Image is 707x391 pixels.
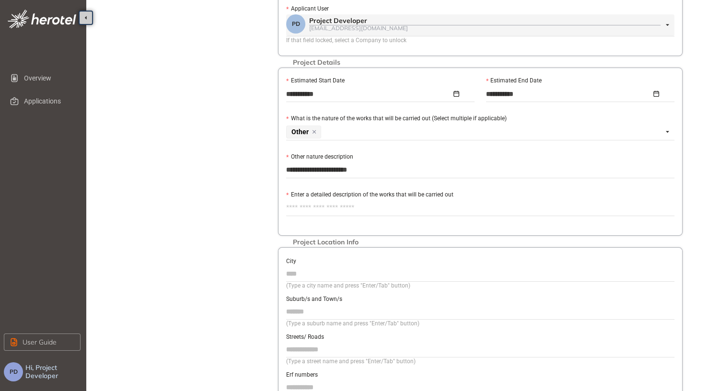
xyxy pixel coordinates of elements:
span: Hi, Project Developer [25,364,82,380]
label: Streets/ Roads [286,333,324,342]
span: Other [286,126,321,138]
span: User Guide [23,337,57,347]
label: Erf numbers [286,370,318,379]
span: Other [291,128,309,136]
label: What is the nature of the works that will be carried out (Select multiple if applicable) [286,114,506,123]
img: logo [8,10,76,28]
input: Estimated Start Date [286,89,452,99]
span: Applications [24,92,73,111]
span: PD [10,368,18,375]
button: User Guide [4,333,81,351]
label: Other nature description [286,152,353,161]
label: City [286,257,296,266]
input: City [286,266,674,281]
span: Overview [24,69,73,88]
span: Project Details [288,58,345,67]
input: Suburb/s and Town/s [286,304,674,319]
div: (Type a suburb name and press "Enter/Tab" button) [286,319,674,328]
span: PD [292,21,300,27]
textarea: Other nature description [286,162,674,178]
span: Project Location Info [288,238,363,246]
label: Estimated Start Date [286,76,344,85]
div: If that field locked, select a Company to unlock [286,36,674,45]
input: Streets/ Roads [286,342,674,356]
div: Project Developer [309,17,661,25]
label: Enter a detailed description of the works that will be carried out [286,190,453,199]
label: Applicant User [286,4,328,13]
textarea: Enter a detailed description of the works that will be carried out [286,200,674,216]
label: Estimated End Date [486,76,542,85]
button: PD [4,362,23,381]
label: Suburb/s and Town/s [286,295,342,304]
div: (Type a city name and press "Enter/Tab" button) [286,281,674,290]
input: Estimated End Date [486,89,651,99]
div: [EMAIL_ADDRESS][DOMAIN_NAME] [309,25,661,31]
div: (Type a street name and press "Enter/Tab" button) [286,357,674,366]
